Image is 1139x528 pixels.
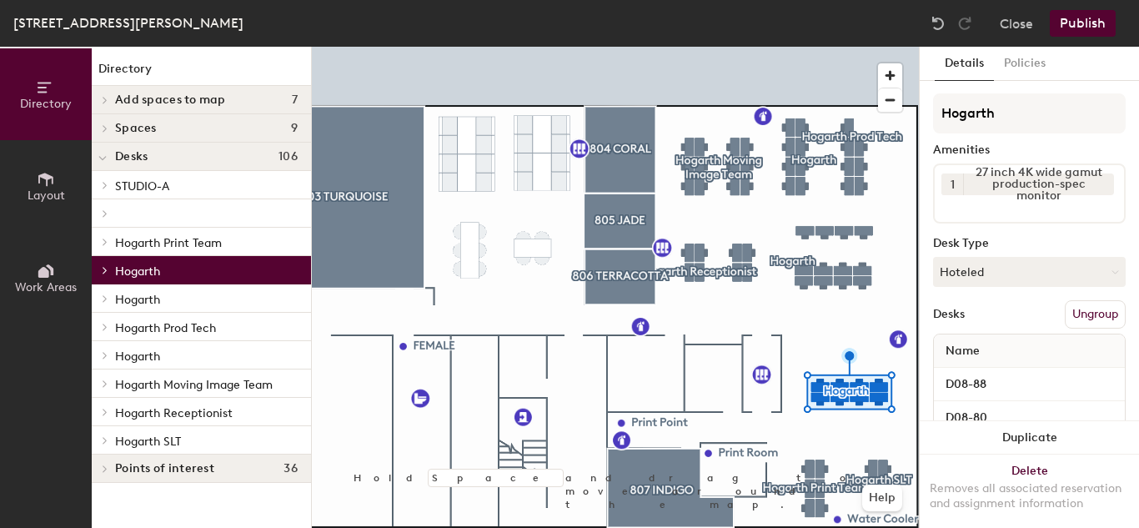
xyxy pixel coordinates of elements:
[937,336,988,366] span: Name
[956,15,973,32] img: Redo
[963,173,1114,195] div: 27 inch 4K wide gamut production-spec monitor
[930,15,946,32] img: Undo
[291,122,298,135] span: 9
[937,373,1121,396] input: Unnamed desk
[115,150,148,163] span: Desks
[937,406,1121,430] input: Unnamed desk
[15,280,77,294] span: Work Areas
[1065,300,1126,329] button: Ungroup
[920,455,1139,528] button: DeleteRemoves all associated reservation and assignment information
[115,93,226,107] span: Add spaces to map
[862,485,902,511] button: Help
[920,421,1139,455] button: Duplicate
[278,150,298,163] span: 106
[933,308,965,321] div: Desks
[115,321,216,335] span: Hogarth Prod Tech
[283,462,298,475] span: 36
[935,47,994,81] button: Details
[115,435,181,449] span: Hogarth SLT
[933,237,1126,250] div: Desk Type
[994,47,1056,81] button: Policies
[1050,10,1116,37] button: Publish
[115,349,160,364] span: Hogarth
[20,97,72,111] span: Directory
[1000,10,1033,37] button: Close
[115,236,222,250] span: Hogarth Print Team
[92,60,311,86] h1: Directory
[951,176,955,194] span: 1
[115,406,233,420] span: Hogarth Receptionist
[941,173,963,195] button: 1
[115,378,273,392] span: Hogarth Moving Image Team
[115,122,157,135] span: Spaces
[292,93,298,107] span: 7
[28,189,65,203] span: Layout
[930,481,1129,511] div: Removes all associated reservation and assignment information
[933,257,1126,287] button: Hoteled
[115,264,160,279] span: Hogarth
[13,13,243,33] div: [STREET_ADDRESS][PERSON_NAME]
[115,179,169,194] span: STUDIO-A
[115,293,160,307] span: Hogarth
[933,143,1126,157] div: Amenities
[115,462,214,475] span: Points of interest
